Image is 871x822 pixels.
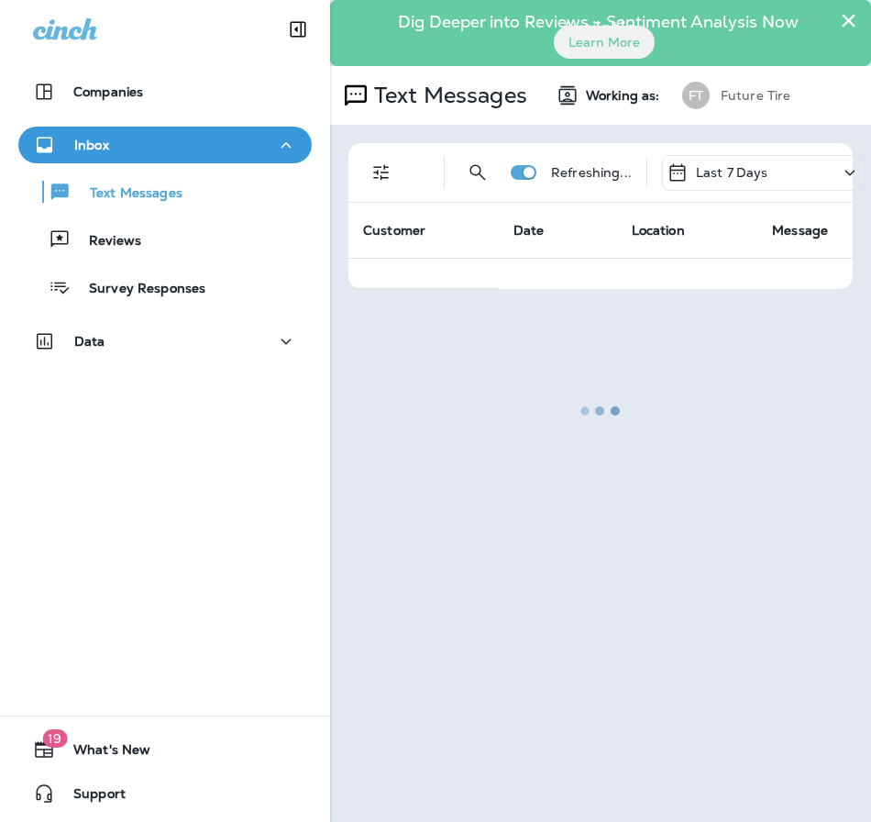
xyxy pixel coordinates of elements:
p: Text Messages [72,185,182,203]
button: Inbox [18,127,312,163]
button: Survey Responses [18,268,312,306]
p: Survey Responses [71,281,205,298]
button: Data [18,323,312,360]
p: Data [74,334,105,349]
button: Reviews [18,220,312,259]
span: 19 [42,729,67,748]
p: Reviews [71,233,141,250]
p: Companies [73,84,143,99]
p: Inbox [74,138,109,152]
button: Support [18,775,312,812]
button: Text Messages [18,172,312,211]
span: Support [55,786,126,808]
button: Collapse Sidebar [272,11,324,48]
span: What's New [55,742,150,764]
button: Companies [18,73,312,110]
button: 19What's New [18,731,312,768]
